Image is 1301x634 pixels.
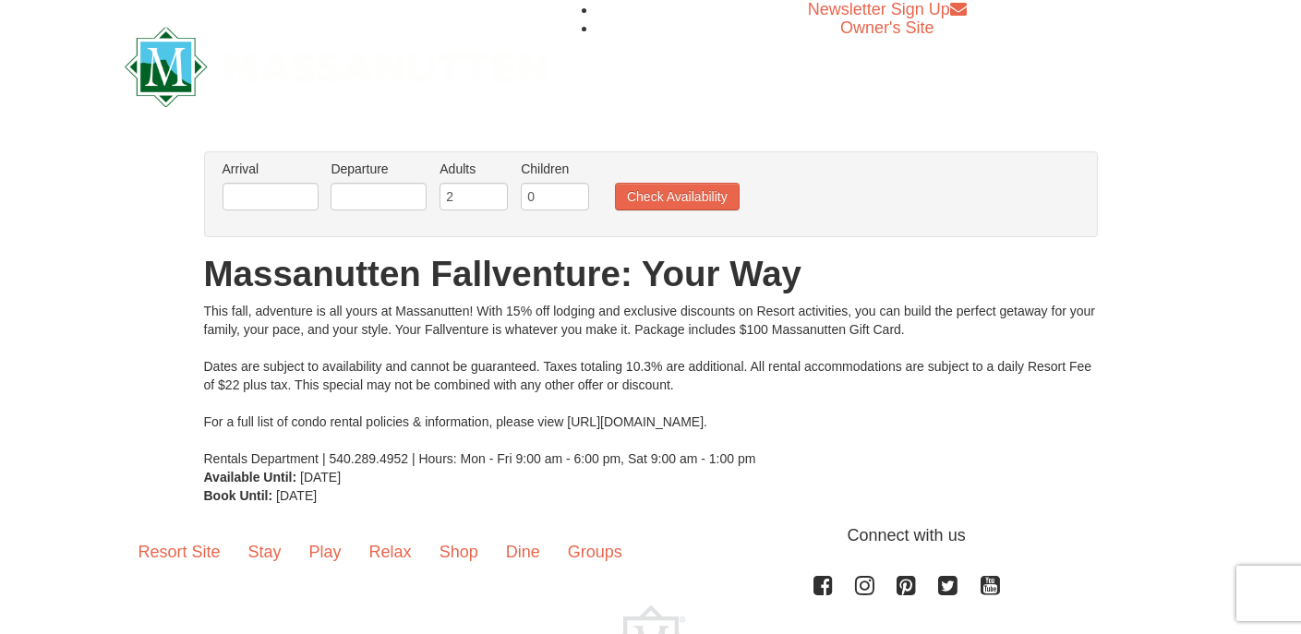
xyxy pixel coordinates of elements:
h1: Massanutten Fallventure: Your Way [204,256,1098,293]
strong: Available Until: [204,470,297,484]
a: Owner's Site [840,18,934,37]
img: Massanutten Resort Logo [125,27,548,107]
a: Dine [492,523,554,580]
label: Departure [331,160,427,178]
a: Massanutten Resort [125,42,548,86]
a: Stay [235,523,295,580]
label: Adults [440,160,508,178]
a: Play [295,523,355,580]
strong: Book Until: [204,488,273,503]
a: Shop [426,523,492,580]
button: Check Availability [615,183,740,210]
a: Resort Site [125,523,235,580]
div: This fall, adventure is all yours at Massanutten! With 15% off lodging and exclusive discounts on... [204,302,1098,468]
p: Connect with us [125,523,1177,548]
label: Children [521,160,589,178]
label: Arrival [223,160,319,178]
a: Groups [554,523,636,580]
a: Relax [355,523,426,580]
span: [DATE] [300,470,341,484]
span: [DATE] [276,488,317,503]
